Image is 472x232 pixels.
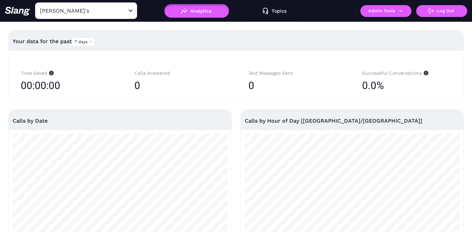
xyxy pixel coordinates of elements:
button: Admin Tools [360,5,411,17]
div: Calls Answered [134,69,224,77]
button: Open [127,7,135,15]
span: 7 days [75,37,93,46]
div: Calls by Hour of Day [[GEOGRAPHIC_DATA]/[GEOGRAPHIC_DATA]] [245,110,460,132]
span: Successful Conversations [362,70,428,76]
button: Analytics [164,4,229,18]
span: 00:00:00 [21,77,60,94]
img: 623511267c55cb56e2f2a487_logo2.png [5,6,30,16]
div: Text Messages Sent [248,69,338,77]
button: Topics [243,4,307,18]
span: info-circle [422,71,428,75]
div: Calls by Date [13,110,228,132]
button: Log Out [416,5,467,17]
a: Analytics [164,8,229,13]
div: Your data for the past [13,33,459,50]
span: Time Saved [21,70,54,76]
span: 0.0% [362,77,384,94]
span: info-circle [47,71,54,75]
span: 0 [248,79,254,91]
span: 0 [134,79,140,91]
